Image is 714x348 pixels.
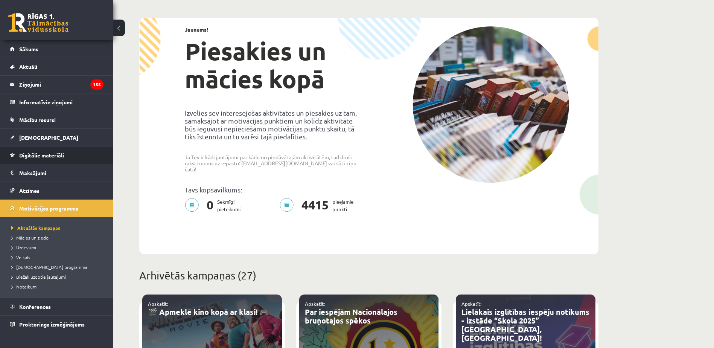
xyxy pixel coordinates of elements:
span: [DEMOGRAPHIC_DATA] programma [11,264,87,270]
a: Biežāk uzdotie jautājumi [11,273,105,280]
a: Aktuālās kampaņas [11,224,105,231]
span: [DEMOGRAPHIC_DATA] [19,134,78,141]
legend: Maksājumi [19,164,104,182]
img: campaign-image-1c4f3b39ab1f89d1fca25a8facaab35ebc8e40cf20aedba61fd73fb4233361ac.png [413,26,569,183]
a: Par iespējām Nacionālajos bruņotajos spēkos [305,307,397,325]
span: Veikals [11,254,30,260]
a: Apskatīt: [461,301,481,307]
a: Konferences [10,298,104,315]
p: Tavs kopsavilkums: [185,186,363,194]
legend: Informatīvie ziņojumi [19,93,104,111]
a: Apskatīt: [305,301,325,307]
a: 🎬 Apmeklē kino kopā ar klasi! 🎮 [148,307,269,317]
legend: Ziņojumi [19,76,104,93]
span: Atzīmes [19,187,40,194]
a: Sākums [10,40,104,58]
p: Ja Tev ir kādi jautājumi par kādu no piedāvātajām aktivitātēm, tad droši raksti mums uz e-pastu: ... [185,154,363,172]
span: Aktuāli [19,63,37,70]
i: 155 [90,79,104,90]
p: Arhivētās kampaņas (27) [139,268,598,284]
a: Mācību resursi [10,111,104,128]
p: pieejamie punkti [280,198,358,213]
a: Mācies un ziedo [11,234,105,241]
span: 4415 [298,198,332,213]
a: Informatīvie ziņojumi [10,93,104,111]
span: Motivācijas programma [19,205,79,212]
a: Atzīmes [10,182,104,199]
span: Uzdevumi [11,244,36,250]
a: [DEMOGRAPHIC_DATA] programma [11,264,105,270]
a: Apskatīt: [148,301,168,307]
span: Aktuālās kampaņas [11,225,60,231]
a: Ziņojumi155 [10,76,104,93]
span: 0 [203,198,217,213]
a: Rīgas 1. Tālmācības vidusskola [8,13,69,32]
a: Veikals [11,254,105,261]
a: Proktoringa izmēģinājums [10,316,104,333]
span: Mācību resursi [19,116,56,123]
span: Sākums [19,46,38,52]
a: Aktuāli [10,58,104,75]
a: Lielākais izglītības iespēju notikums - izstāde “Skola 2025” [GEOGRAPHIC_DATA], [GEOGRAPHIC_DATA]! [461,307,589,343]
strong: Jaunums! [185,26,208,33]
a: [DEMOGRAPHIC_DATA] [10,129,104,146]
span: Biežāk uzdotie jautājumi [11,274,66,280]
span: Konferences [19,303,51,310]
p: Sekmīgi pieteikumi [185,198,245,213]
a: Uzdevumi [11,244,105,251]
p: Izvēlies sev interesējošās aktivitātēs un piesakies uz tām, samaksājot ar motivācijas punktiem un... [185,109,363,140]
a: Digitālie materiāli [10,147,104,164]
h1: Piesakies un mācies kopā [185,37,363,93]
a: Motivācijas programma [10,200,104,217]
span: Digitālie materiāli [19,152,64,159]
span: Proktoringa izmēģinājums [19,321,85,328]
a: Maksājumi [10,164,104,182]
span: Mācies un ziedo [11,235,49,241]
a: Noteikumi [11,283,105,290]
span: Noteikumi [11,284,38,290]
